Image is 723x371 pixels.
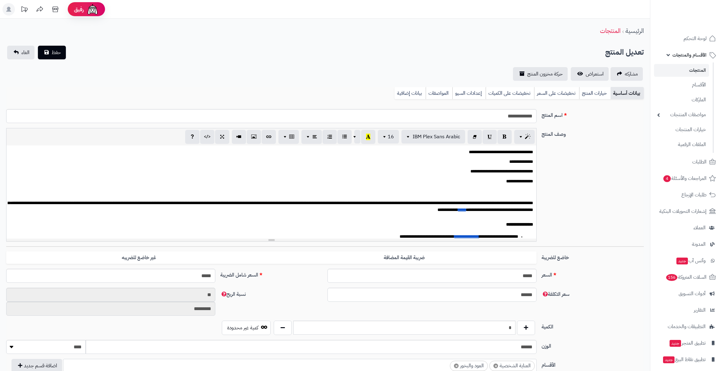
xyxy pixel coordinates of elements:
span: جديد [676,258,688,264]
a: خيارات المنتج [579,87,611,99]
span: طلبات الإرجاع [681,190,707,199]
span: السلات المتروكة [666,273,707,282]
label: الأقسام [539,359,646,369]
a: التطبيقات والخدمات [654,319,719,334]
a: تطبيق نقاط البيعجديد [654,352,719,367]
label: ضريبة القيمة المضافة [272,251,537,264]
a: الرئيسية [625,26,644,35]
span: تطبيق المتجر [669,339,706,347]
li: العناية الشخصية [489,361,535,371]
a: تخفيضات على الكميات [486,87,534,99]
span: 156 [666,274,677,281]
a: المواصفات [426,87,452,99]
label: اسم المنتج [539,109,646,119]
span: رفيق [74,6,84,13]
span: الطلبات [692,158,707,166]
span: العملاء [693,223,706,232]
span: المراجعات والأسئلة [663,174,707,183]
span: الأقسام والمنتجات [672,51,707,59]
a: لوحة التحكم [654,31,719,46]
span: نسبة الربح [220,291,246,298]
label: الوزن [539,340,646,350]
span: أدوات التسويق [679,289,706,298]
a: المنتجات [600,26,620,35]
a: العملاء [654,220,719,235]
label: وصف المنتج [539,128,646,138]
label: الكمية [539,321,646,331]
a: مواصفات المنتجات [654,108,709,121]
label: السعر [539,269,646,279]
a: خيارات المنتجات [654,123,709,136]
span: 16 [388,133,394,140]
a: تخفيضات على السعر [534,87,579,99]
a: تحديثات المنصة [16,3,32,17]
span: استعراض [586,70,604,78]
span: تطبيق نقاط البيع [662,355,706,364]
a: السلات المتروكة156 [654,270,719,285]
label: غير خاضع للضريبه [6,251,272,264]
label: خاضع للضريبة [539,251,646,261]
span: جديد [663,356,675,363]
button: حفظ [38,46,66,59]
a: الطلبات [654,154,719,169]
a: إشعارات التحويلات البنكية [654,204,719,219]
span: × [493,364,498,368]
span: حفظ [52,49,61,56]
a: إعدادات السيو [452,87,486,99]
a: حركة مخزون المنتج [513,67,568,81]
a: المراجعات والأسئلة4 [654,171,719,186]
a: الأقسام [654,78,709,92]
button: 16 [378,130,399,144]
label: السعر شامل الضريبة [218,269,325,279]
span: مشاركه [625,70,638,78]
a: وآتس آبجديد [654,253,719,268]
a: طلبات الإرجاع [654,187,719,202]
span: المدونة [692,240,706,249]
a: الملفات الرقمية [654,138,709,151]
span: سعر التكلفة [542,291,570,298]
h2: تعديل المنتج [605,46,644,59]
a: المنتجات [654,64,709,77]
span: وآتس آب [676,256,706,265]
img: ai-face.png [86,3,99,16]
a: بيانات أساسية [611,87,644,99]
a: بيانات إضافية [395,87,426,99]
span: × [454,364,459,368]
a: التقارير [654,303,719,318]
button: IBM Plex Sans Arabic [401,130,465,144]
a: مشاركه [611,67,643,81]
span: جديد [670,340,681,347]
a: الماركات [654,93,709,107]
a: الغاء [7,46,34,59]
span: الغاء [21,49,30,56]
a: المدونة [654,237,719,252]
span: 4 [663,175,671,182]
span: التقارير [694,306,706,314]
a: أدوات التسويق [654,286,719,301]
a: استعراض [571,67,609,81]
span: لوحة التحكم [684,34,707,43]
li: العود والبخور [450,361,488,371]
span: حركة مخزون المنتج [527,70,563,78]
span: IBM Plex Sans Arabic [413,133,460,140]
a: تطبيق المتجرجديد [654,336,719,350]
span: التطبيقات والخدمات [668,322,706,331]
span: إشعارات التحويلات البنكية [659,207,707,216]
